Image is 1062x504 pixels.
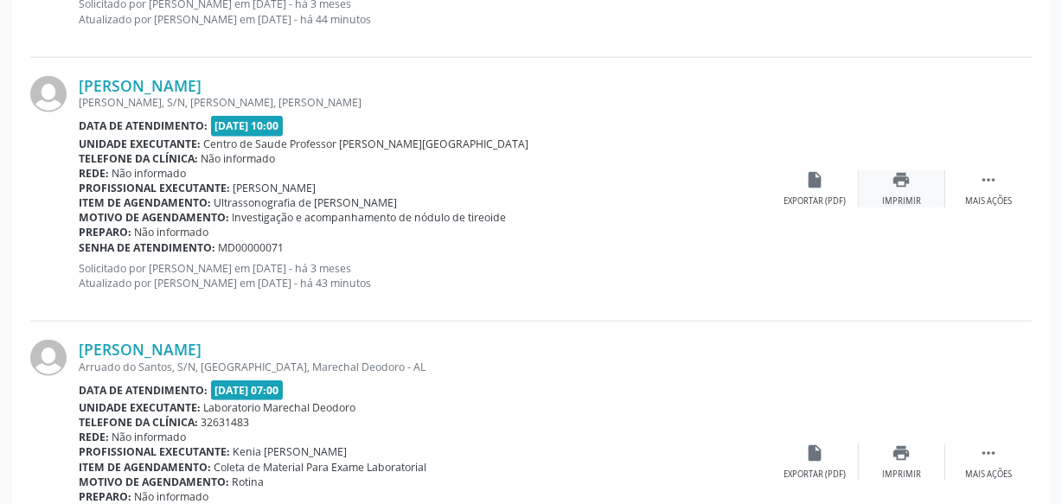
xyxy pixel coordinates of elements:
span: Não informado [112,166,187,181]
b: Motivo de agendamento: [79,210,229,225]
span: Coleta de Material Para Exame Laboratorial [214,460,427,475]
div: Imprimir [882,195,921,207]
span: Laboratorio Marechal Deodoro [204,400,356,415]
div: Arruado do Santos, S/N, [GEOGRAPHIC_DATA], Marechal Deodoro - AL [79,360,772,374]
b: Data de atendimento: [79,118,208,133]
span: Não informado [202,151,276,166]
i: print [892,170,912,189]
span: Ultrassonografia de [PERSON_NAME] [214,195,398,210]
b: Unidade executante: [79,137,201,151]
span: Não informado [112,430,187,444]
b: Item de agendamento: [79,195,211,210]
b: Senha de atendimento: [79,240,215,255]
b: Preparo: [79,225,131,239]
b: Telefone da clínica: [79,151,198,166]
span: Rotina [233,475,265,489]
i: insert_drive_file [806,443,825,463]
b: Item de agendamento: [79,460,211,475]
span: MD00000071 [219,240,285,255]
span: [PERSON_NAME] [234,181,317,195]
span: 32631483 [202,415,250,430]
img: img [30,76,67,112]
b: Rede: [79,166,109,181]
div: Imprimir [882,469,921,481]
span: Centro de Saude Professor [PERSON_NAME][GEOGRAPHIC_DATA] [204,137,529,151]
div: Mais ações [965,469,1012,481]
a: [PERSON_NAME] [79,76,202,95]
a: [PERSON_NAME] [79,340,202,359]
i:  [979,443,998,463]
div: Mais ações [965,195,1012,207]
b: Profissional executante: [79,444,230,459]
b: Unidade executante: [79,400,201,415]
span: Kenia [PERSON_NAME] [234,444,348,459]
span: Não informado [135,225,209,239]
b: Preparo: [79,489,131,504]
img: img [30,340,67,376]
i: print [892,443,912,463]
i:  [979,170,998,189]
b: Telefone da clínica: [79,415,198,430]
div: [PERSON_NAME], S/N, [PERSON_NAME], [PERSON_NAME] [79,95,772,110]
b: Profissional executante: [79,181,230,195]
b: Rede: [79,430,109,444]
span: [DATE] 07:00 [211,380,284,400]
span: Investigação e acompanhamento de nódulo de tireoide [233,210,507,225]
span: [DATE] 10:00 [211,116,284,136]
b: Motivo de agendamento: [79,475,229,489]
p: Solicitado por [PERSON_NAME] em [DATE] - há 3 meses Atualizado por [PERSON_NAME] em [DATE] - há 4... [79,261,772,290]
i: insert_drive_file [806,170,825,189]
span: Não informado [135,489,209,504]
div: Exportar (PDF) [784,195,847,207]
b: Data de atendimento: [79,383,208,398]
div: Exportar (PDF) [784,469,847,481]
